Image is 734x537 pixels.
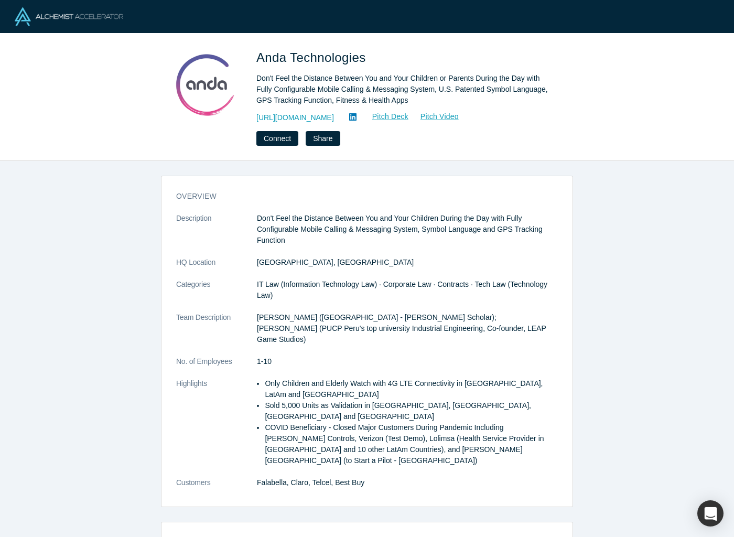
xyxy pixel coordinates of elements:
[176,477,257,499] dt: Customers
[176,213,257,257] dt: Description
[257,312,558,345] p: [PERSON_NAME] ([GEOGRAPHIC_DATA] - [PERSON_NAME] Scholar); [PERSON_NAME] (PUCP Peru's top univers...
[265,400,558,422] li: Sold 5,000 Units as Validation in [GEOGRAPHIC_DATA], [GEOGRAPHIC_DATA], [GEOGRAPHIC_DATA] and [GE...
[256,131,298,146] button: Connect
[361,111,409,123] a: Pitch Deck
[256,73,550,106] div: Don't Feel the Distance Between You and Your Children or Parents During the Day with Fully Config...
[176,191,543,202] h3: overview
[176,378,257,477] dt: Highlights
[256,50,370,65] span: Anda Technologies
[257,477,558,488] dd: Falabella, Claro, Telcel, Best Buy
[257,356,558,367] dd: 1-10
[176,279,257,312] dt: Categories
[256,112,334,123] a: [URL][DOMAIN_NAME]
[176,257,257,279] dt: HQ Location
[257,257,558,268] dd: [GEOGRAPHIC_DATA], [GEOGRAPHIC_DATA]
[409,111,459,123] a: Pitch Video
[265,422,558,466] li: COVID Beneficiary - Closed Major Customers During Pandemic Including [PERSON_NAME] Controls, Veri...
[257,213,558,246] p: Don't Feel the Distance Between You and Your Children During the Day with Fully Configurable Mobi...
[306,131,340,146] button: Share
[168,48,242,122] img: Anda Technologies's Logo
[265,378,558,400] li: Only Children and Elderly Watch with 4G LTE Connectivity in [GEOGRAPHIC_DATA], LatAm and [GEOGRAP...
[15,7,123,26] img: Alchemist Logo
[176,356,257,378] dt: No. of Employees
[257,280,547,299] span: IT Law (Information Technology Law) · Corporate Law · Contracts · Tech Law (Technology Law)
[176,312,257,356] dt: Team Description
